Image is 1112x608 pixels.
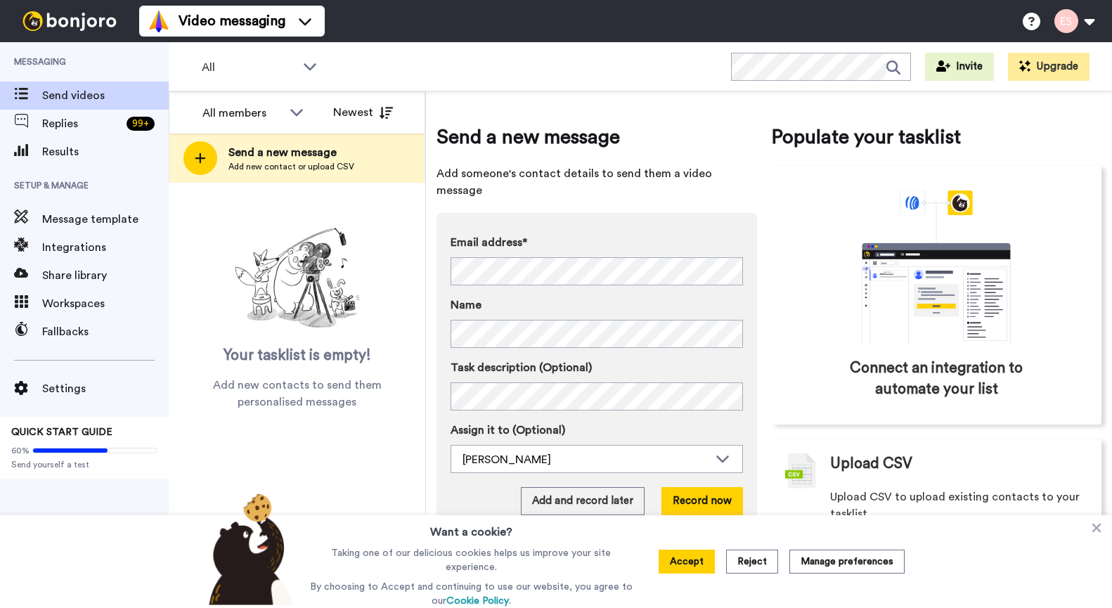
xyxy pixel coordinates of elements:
[202,59,296,76] span: All
[437,165,757,199] span: Add someone's contact details to send them a video message
[830,489,1087,522] span: Upload CSV to upload existing contacts to your tasklist
[437,123,757,151] span: Send a new message
[661,487,743,515] button: Record now
[451,234,743,251] label: Email address*
[11,445,30,456] span: 60%
[202,105,283,122] div: All members
[323,98,403,127] button: Newest
[430,515,512,541] h3: Want a cookie?
[196,493,300,605] img: bear-with-cookie.png
[925,53,994,81] button: Invite
[11,427,112,437] span: QUICK START GUIDE
[659,550,715,574] button: Accept
[446,596,509,606] a: Cookie Policy
[306,546,636,574] p: Taking one of our delicious cookies helps us improve your site experience.
[17,11,122,31] img: bj-logo-header-white.svg
[521,487,645,515] button: Add and record later
[830,453,912,474] span: Upload CSV
[42,115,121,132] span: Replies
[179,11,285,31] span: Video messaging
[42,295,169,312] span: Workspaces
[190,377,404,410] span: Add new contacts to send them personalised messages
[228,144,354,161] span: Send a new message
[726,550,778,574] button: Reject
[306,580,636,608] p: By choosing to Accept and continuing to use our website, you agree to our .
[831,190,1042,344] div: animation
[831,358,1042,400] span: Connect an integration to automate your list
[148,10,170,32] img: vm-color.svg
[42,87,169,104] span: Send videos
[451,422,743,439] label: Assign it to (Optional)
[228,161,354,172] span: Add new contact or upload CSV
[42,380,169,397] span: Settings
[11,459,157,470] span: Send yourself a test
[785,453,816,489] img: csv-grey.png
[451,359,743,376] label: Task description (Optional)
[42,267,169,284] span: Share library
[227,222,368,335] img: ready-set-action.png
[42,323,169,340] span: Fallbacks
[127,117,155,131] div: 99 +
[42,143,169,160] span: Results
[42,211,169,228] span: Message template
[451,297,481,313] span: Name
[771,123,1101,151] span: Populate your tasklist
[42,239,169,256] span: Integrations
[463,451,709,468] div: [PERSON_NAME]
[224,345,371,366] span: Your tasklist is empty!
[1008,53,1090,81] button: Upgrade
[789,550,905,574] button: Manage preferences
